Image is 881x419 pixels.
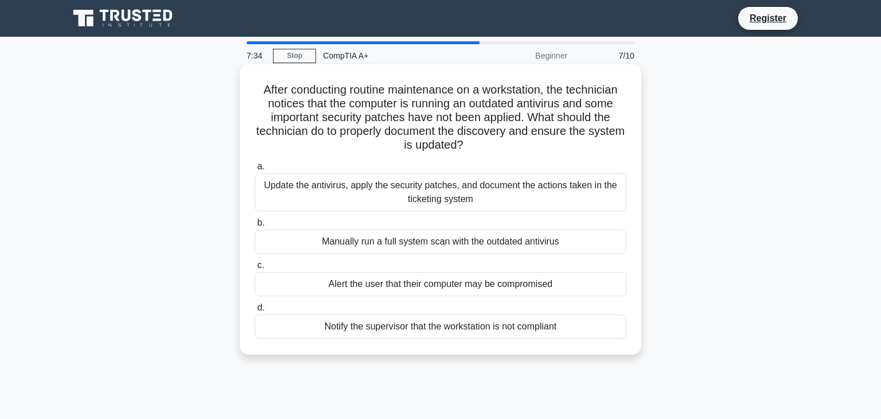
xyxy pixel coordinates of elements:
span: c. [257,260,264,270]
div: Manually run a full system scan with the outdated antivirus [255,230,626,254]
div: Notify the supervisor that the workstation is not compliant [255,315,626,339]
div: Update the antivirus, apply the security patches, and document the actions taken in the ticketing... [255,173,626,211]
a: Stop [273,49,316,63]
div: Beginner [474,44,574,67]
span: a. [257,161,264,171]
a: Register [743,11,793,25]
span: b. [257,218,264,227]
div: Alert the user that their computer may be compromised [255,272,626,296]
div: 7/10 [574,44,641,67]
div: 7:34 [240,44,273,67]
span: d. [257,302,264,312]
h5: After conducting routine maintenance on a workstation, the technician notices that the computer i... [254,83,627,153]
div: CompTIA A+ [316,44,474,67]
